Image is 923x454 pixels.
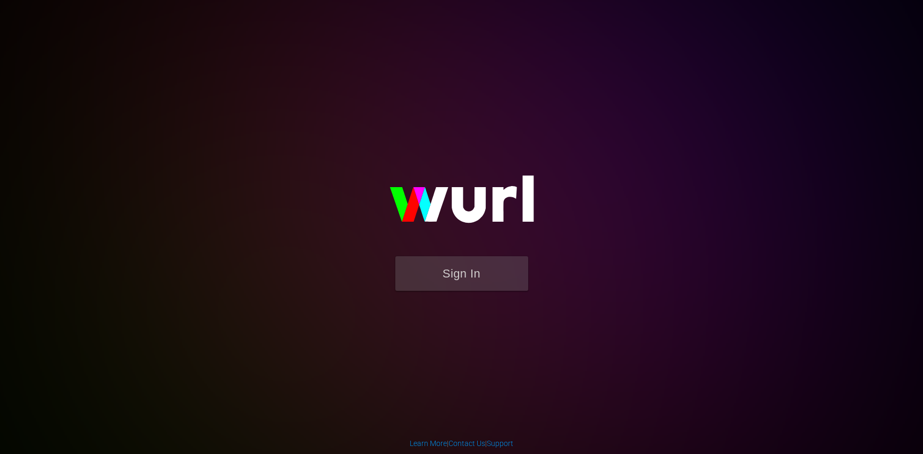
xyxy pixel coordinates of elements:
a: Learn More [410,439,447,448]
button: Sign In [395,256,528,291]
a: Support [487,439,513,448]
a: Contact Us [448,439,485,448]
img: wurl-logo-on-black-223613ac3d8ba8fe6dc639794a292ebdb59501304c7dfd60c99c58986ef67473.svg [355,153,568,256]
div: | | [410,438,513,449]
